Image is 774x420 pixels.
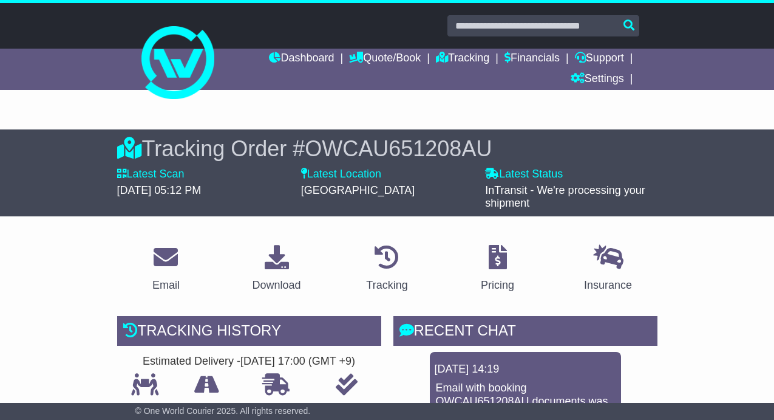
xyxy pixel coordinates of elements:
a: Tracking [436,49,489,69]
p: In Transit [172,402,240,416]
a: Insurance [576,241,640,298]
span: [GEOGRAPHIC_DATA] [301,184,415,196]
span: InTransit - We're processing your shipment [485,184,645,210]
label: Latest Status [485,168,563,181]
div: RECENT CHAT [393,316,657,349]
span: © One World Courier 2025. All rights reserved. [135,406,311,416]
div: Download [252,277,300,294]
p: Pickup [117,402,173,416]
a: Support [575,49,624,69]
a: Email [144,241,188,298]
p: Delivering [240,402,312,416]
span: OWCAU651208AU [305,136,492,161]
div: Email [152,277,180,294]
div: Pricing [481,277,514,294]
div: Insurance [584,277,632,294]
div: Tracking Order # [117,136,657,162]
label: Latest Location [301,168,381,181]
div: [DATE] 17:00 (GMT +9) [240,355,355,368]
label: Latest Scan [117,168,185,181]
a: Download [244,241,308,298]
a: Pricing [473,241,522,298]
a: Financials [504,49,560,69]
a: Dashboard [269,49,334,69]
a: Settings [571,69,624,90]
div: Estimated Delivery - [117,355,381,368]
div: Tracking [366,277,407,294]
div: [DATE] 14:19 [435,363,616,376]
p: Delivered [312,402,381,416]
a: Tracking [358,241,415,298]
a: Quote/Book [349,49,421,69]
div: Tracking history [117,316,381,349]
span: [DATE] 05:12 PM [117,184,202,196]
